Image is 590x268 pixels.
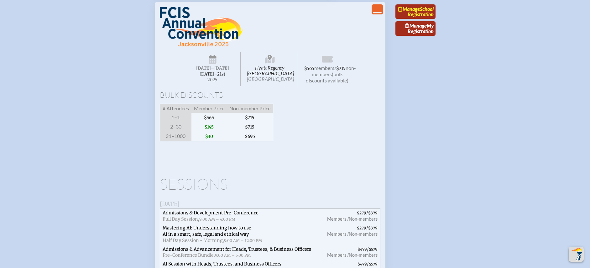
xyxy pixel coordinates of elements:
[160,91,380,99] h1: Bulk Discounts
[349,252,378,258] span: Non-members
[200,71,225,77] span: [DATE]–⁠21st
[395,21,436,36] a: ManageMy Registration
[191,132,227,141] span: $30
[160,132,191,141] span: 31–1000
[163,246,311,252] span: Admissions & Advancement for Heads, Trustees, & Business Officers
[215,253,251,258] span: 9:00 AM – 5:00 PM
[349,216,378,222] span: Non-members
[334,65,336,71] span: /
[368,226,378,230] span: $379
[327,231,349,237] span: Members /
[163,252,215,258] span: Pre-Conference Bundle,
[358,247,367,252] span: $479
[247,76,294,82] span: [GEOGRAPHIC_DATA]
[227,122,273,132] span: $715
[199,217,235,222] span: 9:00 AM – 4:00 PM
[336,66,346,71] span: $715
[242,52,298,86] span: Hyatt Regency [GEOGRAPHIC_DATA]
[357,211,366,215] span: $279
[306,71,348,83] span: (bulk discounts available)
[358,262,367,266] span: $479
[196,66,211,71] span: [DATE]
[369,262,378,266] span: $579
[160,122,191,132] span: 2–30
[191,113,227,122] span: $565
[163,210,258,216] span: Admissions & Development Pre-Conference
[369,247,378,252] span: $579
[395,4,436,19] a: ManageSchool Registration
[349,231,378,237] span: Non-members
[398,6,420,12] span: Manage
[227,113,273,122] span: $715
[163,238,224,243] span: Half Day Session - Morning,
[191,104,227,113] span: Member Price
[312,65,356,77] span: non-members
[327,216,349,222] span: Members /
[163,225,251,237] span: Mastering AI: Understanding how to use AI in a smart, safe, legal and ethical way
[304,66,314,71] span: $565
[320,209,380,224] span: /
[191,122,227,132] span: $145
[405,23,427,29] span: Manage
[227,132,273,141] span: $695
[211,66,229,71] span: –[DATE]
[357,226,366,230] span: $279
[570,248,582,260] img: To the top
[368,211,378,215] span: $379
[160,176,380,192] h1: Sessions
[320,245,380,260] span: /
[160,7,243,47] img: FCIS Convention 2025
[227,104,273,113] span: Non-member Price
[160,200,180,208] span: [DATE]
[160,104,191,113] span: # Attendees
[163,216,199,222] span: Full Day Session,
[224,238,262,243] span: 9:00 AM – 12:00 PM
[190,77,236,82] span: 2025
[320,224,380,245] span: /
[327,252,349,258] span: Members /
[314,65,334,71] span: members
[569,247,584,262] button: Scroll Top
[163,261,281,267] span: AI Session with Heads, Trustees, and Business Officers
[160,113,191,122] span: 1–1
